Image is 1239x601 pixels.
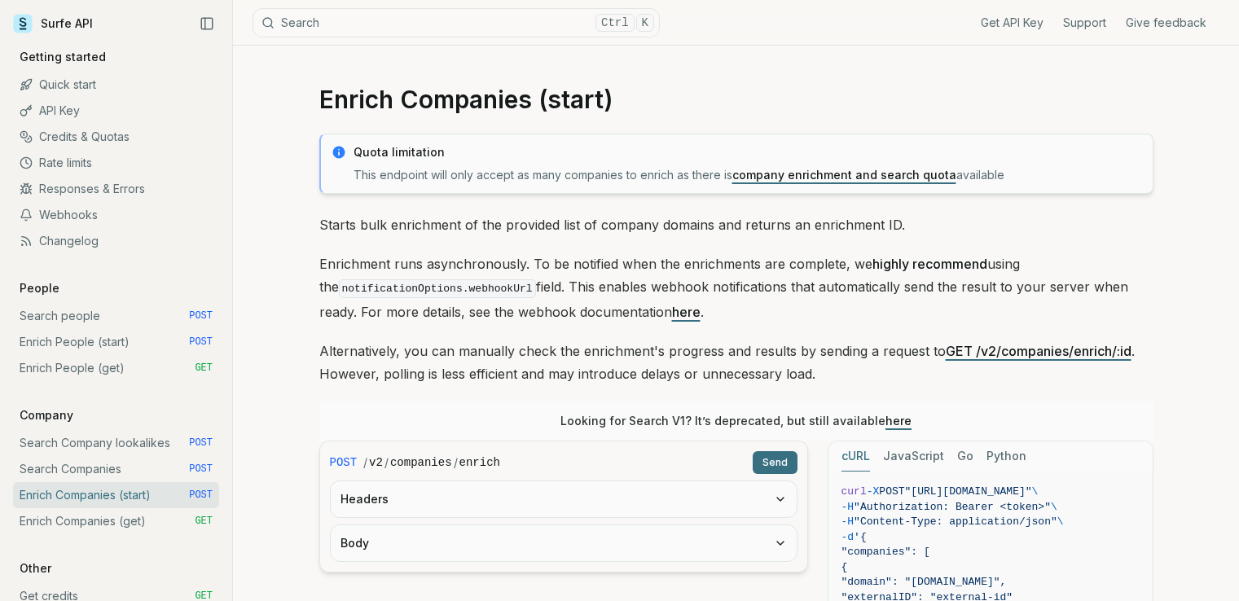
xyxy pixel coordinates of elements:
[331,525,797,561] button: Body
[331,481,797,517] button: Headers
[189,309,213,322] span: POST
[13,176,219,202] a: Responses & Errors
[841,485,867,498] span: curl
[13,303,219,329] a: Search people POST
[595,14,635,32] kbd: Ctrl
[319,340,1153,385] p: Alternatively, you can manually check the enrichment's progress and results by sending a request ...
[867,485,880,498] span: -X
[459,454,500,471] code: enrich
[339,279,536,298] code: notificationOptions.webhookUrl
[13,407,80,423] p: Company
[841,576,1007,588] span: "domain": "[DOMAIN_NAME]",
[13,202,219,228] a: Webhooks
[319,213,1153,236] p: Starts bulk enrichment of the provided list of company domains and returns an enrichment ID.
[841,546,930,558] span: "companies": [
[189,463,213,476] span: POST
[384,454,389,471] span: /
[986,441,1026,472] button: Python
[885,414,912,428] a: here
[13,560,58,577] p: Other
[905,485,1032,498] span: "[URL][DOMAIN_NAME]"
[1051,501,1057,513] span: \
[841,441,870,472] button: cURL
[13,329,219,355] a: Enrich People (start) POST
[390,454,452,471] code: companies
[13,124,219,150] a: Credits & Quotas
[981,15,1043,31] a: Get API Key
[13,72,219,98] a: Quick start
[330,454,358,471] span: POST
[883,441,944,472] button: JavaScript
[195,515,213,528] span: GET
[841,561,848,573] span: {
[1032,485,1039,498] span: \
[560,413,912,429] p: Looking for Search V1? It’s deprecated, but still available
[1057,515,1064,528] span: \
[354,167,1143,183] p: This endpoint will only accept as many companies to enrich as there is available
[946,343,1131,359] a: GET /v2/companies/enrich/:id
[13,482,219,508] a: Enrich Companies (start) POST
[636,14,654,32] kbd: K
[13,49,112,65] p: Getting started
[13,98,219,124] a: API Key
[189,436,213,450] span: POST
[841,515,855,528] span: -H
[957,441,973,472] button: Go
[1126,15,1206,31] a: Give feedback
[369,454,383,471] code: v2
[195,362,213,375] span: GET
[879,485,904,498] span: POST
[13,280,66,296] p: People
[672,304,701,320] a: here
[732,168,956,182] a: company enrichment and search quota
[189,489,213,502] span: POST
[363,454,367,471] span: /
[319,252,1153,323] p: Enrichment runs asynchronously. To be notified when the enrichments are complete, we using the fi...
[319,85,1153,114] h1: Enrich Companies (start)
[13,228,219,254] a: Changelog
[253,8,660,37] button: SearchCtrlK
[841,501,855,513] span: -H
[13,11,93,36] a: Surfe API
[854,501,1051,513] span: "Authorization: Bearer <token>"
[13,508,219,534] a: Enrich Companies (get) GET
[872,256,987,272] strong: highly recommend
[1063,15,1106,31] a: Support
[13,430,219,456] a: Search Company lookalikes POST
[13,456,219,482] a: Search Companies POST
[13,355,219,381] a: Enrich People (get) GET
[354,144,1143,160] p: Quota limitation
[454,454,458,471] span: /
[13,150,219,176] a: Rate limits
[189,336,213,349] span: POST
[841,531,855,543] span: -d
[753,451,797,474] button: Send
[854,531,867,543] span: '{
[854,515,1057,528] span: "Content-Type: application/json"
[195,11,219,36] button: Collapse Sidebar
